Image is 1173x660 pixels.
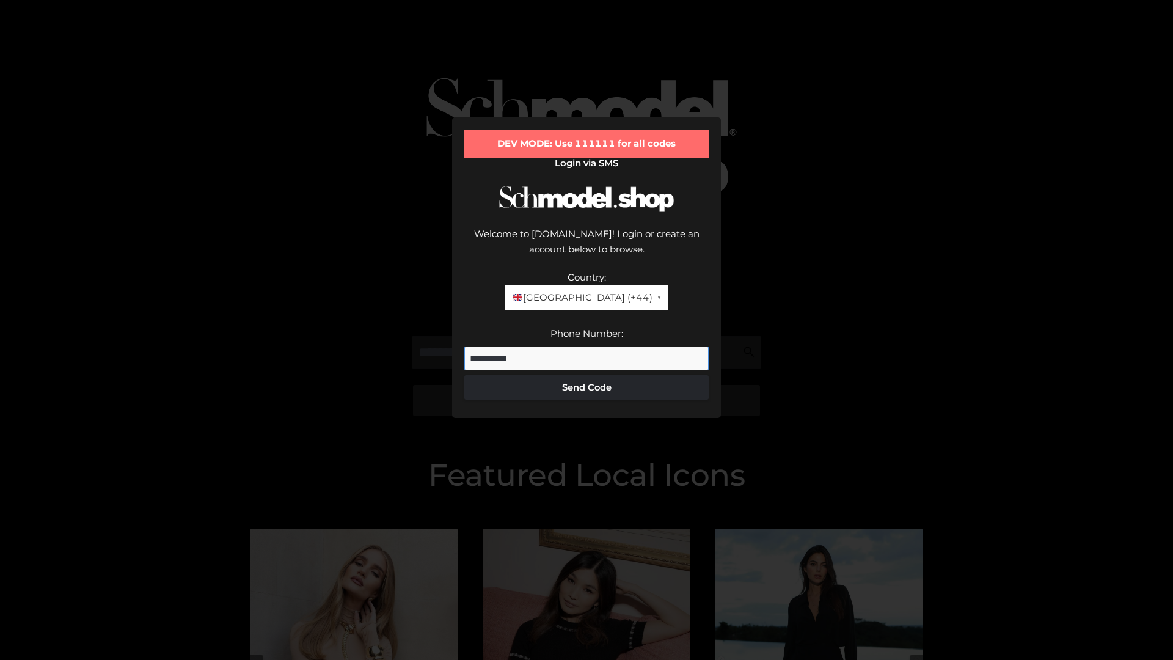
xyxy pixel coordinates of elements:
[464,226,709,269] div: Welcome to [DOMAIN_NAME]! Login or create an account below to browse.
[512,290,652,306] span: [GEOGRAPHIC_DATA] (+44)
[513,293,522,302] img: 🇬🇧
[568,271,606,283] label: Country:
[495,175,678,223] img: Schmodel Logo
[464,130,709,158] div: DEV MODE: Use 111111 for all codes
[464,158,709,169] h2: Login via SMS
[464,375,709,400] button: Send Code
[550,328,623,339] label: Phone Number:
